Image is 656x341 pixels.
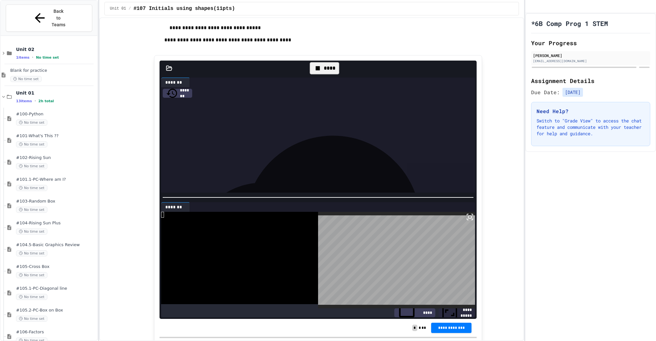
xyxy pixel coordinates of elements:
[35,98,36,104] span: •
[16,155,96,161] span: #102-Rising Sun
[128,6,131,11] span: /
[16,294,47,300] span: No time set
[16,286,96,291] span: #105.1-PC-Diagonal line
[531,19,608,28] h1: *6B Comp Prog 1 STEM
[6,4,92,32] button: Back to Teams
[531,38,650,47] h2: Your Progress
[16,199,96,204] span: #103-Random Box
[16,329,96,335] span: #106-Factors
[16,316,47,322] span: No time set
[533,59,648,63] div: [EMAIL_ADDRESS][DOMAIN_NAME]
[16,272,47,278] span: No time set
[10,68,96,73] span: Blank for practice
[16,133,96,139] span: #101-What's This ??
[16,99,32,103] span: 13 items
[51,8,66,28] span: Back to Teams
[134,5,235,12] span: #107 Initials using shapes(11pts)
[36,55,59,60] span: No time set
[16,308,96,313] span: #105.2-PC-Box on Box
[16,120,47,126] span: No time set
[537,118,645,137] p: Switch to "Grade View" to access the chat feature and communicate with your teacher for help and ...
[16,163,47,169] span: No time set
[16,207,47,213] span: No time set
[16,229,47,235] span: No time set
[16,55,29,60] span: 1 items
[10,76,42,82] span: No time set
[16,250,47,256] span: No time set
[533,53,648,58] div: [PERSON_NAME]
[16,141,47,147] span: No time set
[16,220,96,226] span: #104-Rising Sun Plus
[16,90,96,96] span: Unit 01
[531,88,560,96] span: Due Date:
[16,46,96,52] span: Unit 02
[531,76,650,85] h2: Assignment Details
[16,177,96,182] span: #101.1-PC-Where am I?
[38,99,54,103] span: 2h total
[537,107,645,115] h3: Need Help?
[16,242,96,248] span: #104.5-Basic Graphics Review
[32,55,33,60] span: •
[16,185,47,191] span: No time set
[562,88,583,97] span: [DATE]
[16,112,96,117] span: #100-Python
[16,264,96,270] span: #105-Cross Box
[110,6,126,11] span: Unit 01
